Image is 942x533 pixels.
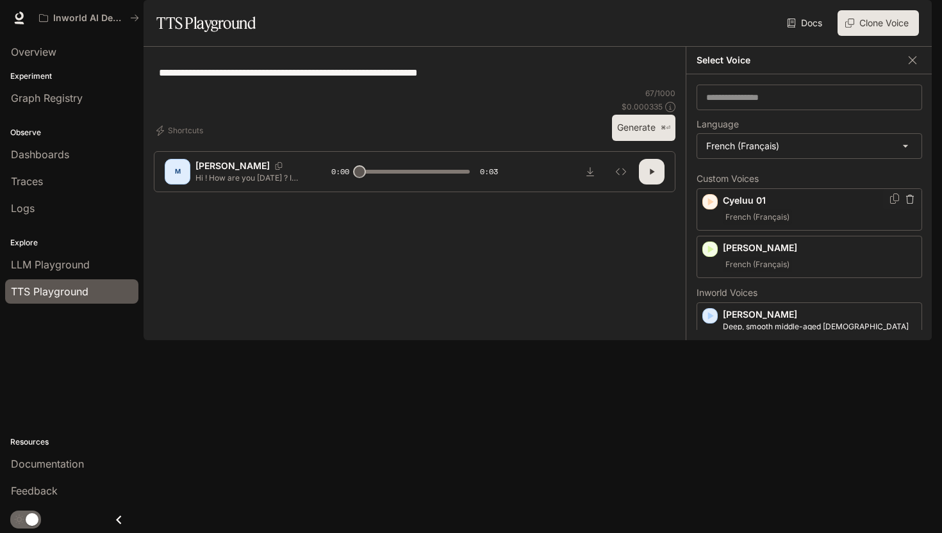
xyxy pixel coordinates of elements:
[888,193,901,204] button: Copy Voice ID
[723,242,916,254] p: [PERSON_NAME]
[661,124,670,132] p: ⌘⏎
[331,165,349,178] span: 0:00
[154,120,208,141] button: Shortcuts
[784,10,827,36] a: Docs
[167,161,188,182] div: M
[723,308,916,321] p: [PERSON_NAME]
[33,5,145,31] button: All workspaces
[608,159,634,184] button: Inspect
[645,88,675,99] p: 67 / 1000
[270,162,288,170] button: Copy Voice ID
[697,134,921,158] div: French (Français)
[723,209,792,225] span: French (Français)
[480,165,498,178] span: 0:03
[723,321,916,344] p: Deep, smooth middle-aged male French voice. Composed and calm
[577,159,603,184] button: Download audio
[697,120,739,129] p: Language
[723,194,916,207] p: Cyeluu 01
[195,160,270,172] p: [PERSON_NAME]
[723,257,792,272] span: French (Français)
[697,288,922,297] p: Inworld Voices
[697,174,922,183] p: Custom Voices
[195,172,301,183] p: Hi ! How are you [DATE] ? I gonna show you our new amazing product !
[156,10,256,36] h1: TTS Playground
[838,10,919,36] button: Clone Voice
[612,115,675,141] button: Generate⌘⏎
[622,101,663,112] p: $ 0.000335
[53,13,125,24] p: Inworld AI Demos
